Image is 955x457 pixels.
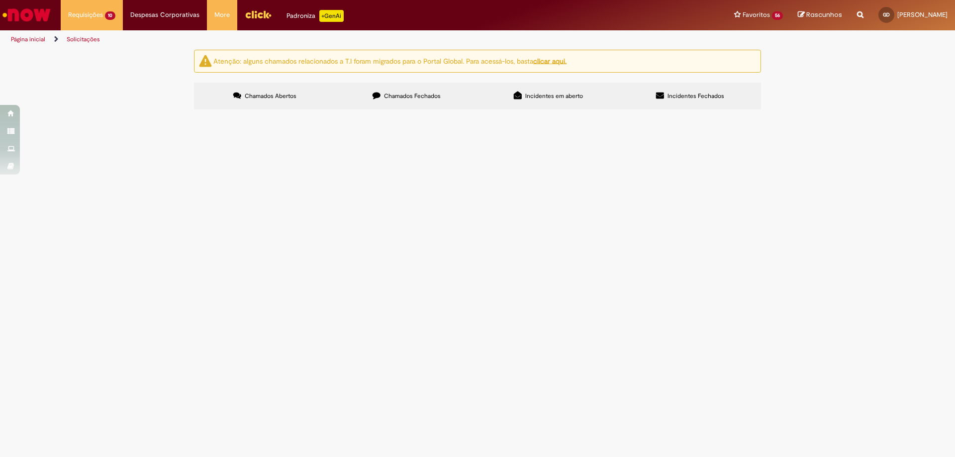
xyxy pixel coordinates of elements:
[105,11,115,20] span: 10
[11,35,45,43] a: Página inicial
[319,10,344,22] p: +GenAi
[7,30,629,49] ul: Trilhas de página
[533,56,567,65] a: clicar aqui.
[798,10,842,20] a: Rascunhos
[245,7,272,22] img: click_logo_yellow_360x200.png
[897,10,948,19] span: [PERSON_NAME]
[245,92,296,100] span: Chamados Abertos
[67,35,100,43] a: Solicitações
[286,10,344,22] div: Padroniza
[806,10,842,19] span: Rascunhos
[743,10,770,20] span: Favoritos
[525,92,583,100] span: Incidentes em aberto
[214,10,230,20] span: More
[213,56,567,65] ng-bind-html: Atenção: alguns chamados relacionados a T.I foram migrados para o Portal Global. Para acessá-los,...
[68,10,103,20] span: Requisições
[1,5,52,25] img: ServiceNow
[384,92,441,100] span: Chamados Fechados
[130,10,199,20] span: Despesas Corporativas
[883,11,890,18] span: GD
[668,92,724,100] span: Incidentes Fechados
[772,11,783,20] span: 56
